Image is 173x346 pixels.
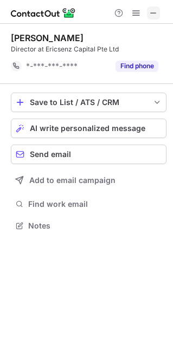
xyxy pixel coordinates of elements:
button: Reveal Button [116,61,158,71]
img: ContactOut v5.3.10 [11,6,76,19]
button: Notes [11,218,166,233]
div: [PERSON_NAME] [11,32,84,43]
span: Notes [28,221,162,231]
button: Add to email campaign [11,171,166,190]
button: save-profile-one-click [11,93,166,112]
div: Save to List / ATS / CRM [30,98,148,107]
button: AI write personalized message [11,119,166,138]
span: AI write personalized message [30,124,145,133]
span: Add to email campaign [29,176,116,185]
button: Find work email [11,197,166,212]
span: Send email [30,150,71,159]
button: Send email [11,145,166,164]
div: Director at Ericsenz Capital Pte Ltd [11,44,166,54]
span: Find work email [28,199,162,209]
